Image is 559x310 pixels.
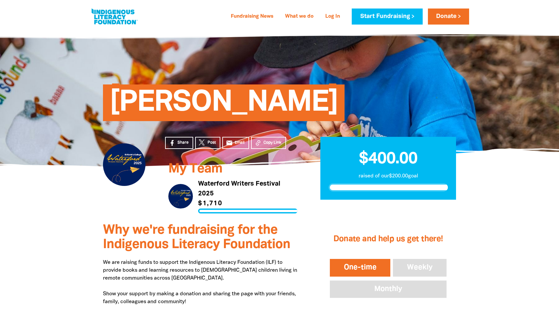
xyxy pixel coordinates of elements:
[392,258,448,278] button: Weekly
[428,9,469,25] a: Donate
[329,226,448,252] h2: Donate and help us get there!
[329,258,392,278] button: One-time
[226,139,233,146] i: email
[281,11,317,22] a: What we do
[352,9,422,25] a: Start Fundraising
[103,259,301,306] p: We are raising funds to support the Indigenous Literacy Foundation (ILF) to provide books and lea...
[251,137,286,149] button: Copy Link
[321,11,344,22] a: Log In
[195,137,220,149] a: Post
[168,162,297,176] h3: My Team
[263,140,281,146] span: Copy Link
[165,137,193,149] a: Share
[222,137,249,149] a: emailEmail
[208,140,216,146] span: Post
[103,224,290,251] span: Why we're fundraising for the Indigenous Literacy Foundation
[329,279,448,300] button: Monthly
[227,11,277,22] a: Fundraising News
[235,140,245,146] span: Email
[359,152,417,167] span: $400.00
[110,89,338,121] span: [PERSON_NAME]
[329,172,448,180] p: raised of our $200.00 goal
[178,140,189,146] span: Share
